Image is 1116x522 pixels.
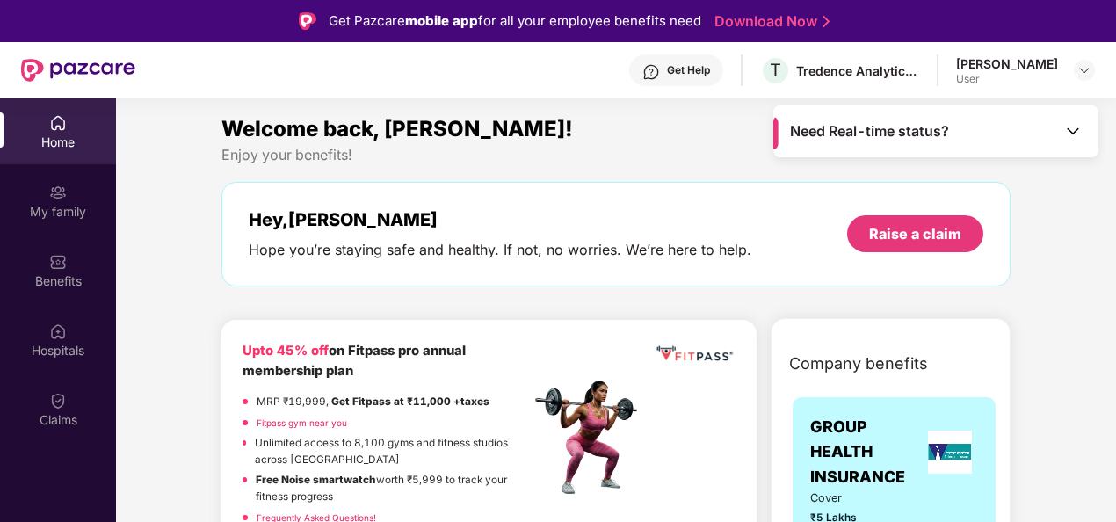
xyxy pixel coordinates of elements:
[249,209,751,230] div: Hey, [PERSON_NAME]
[714,12,824,31] a: Download Now
[221,116,573,141] span: Welcome back, [PERSON_NAME]!
[243,343,329,359] b: Upto 45% off
[299,12,316,30] img: Logo
[823,12,830,31] img: Stroke
[49,392,67,410] img: svg+xml;base64,PHN2ZyBpZD0iQ2xhaW0iIHhtbG5zPSJodHRwOi8vd3d3LnczLm9yZy8yMDAwL3N2ZyIgd2lkdGg9IjIwIi...
[928,431,972,474] img: insurerLogo
[257,417,347,428] a: Fitpass gym near you
[667,63,710,77] div: Get Help
[1077,63,1091,77] img: svg+xml;base64,PHN2ZyBpZD0iRHJvcGRvd24tMzJ4MzIiIHhtbG5zPSJodHRwOi8vd3d3LnczLm9yZy8yMDAwL3N2ZyIgd2...
[956,55,1058,72] div: [PERSON_NAME]
[21,59,135,82] img: New Pazcare Logo
[243,343,466,379] b: on Fitpass pro annual membership plan
[654,341,736,366] img: fppp.png
[331,395,489,408] strong: Get Fitpass at ₹11,000 +taxes
[789,352,928,376] span: Company benefits
[256,472,530,504] p: worth ₹5,999 to track your fitness progress
[49,184,67,201] img: svg+xml;base64,PHN2ZyB3aWR0aD0iMjAiIGhlaWdodD0iMjAiIHZpZXdCb3g9IjAgMCAyMCAyMCIgZmlsbD0ibm9uZSIgeG...
[49,323,67,340] img: svg+xml;base64,PHN2ZyBpZD0iSG9zcGl0YWxzIiB4bWxucz0iaHR0cDovL3d3dy53My5vcmcvMjAwMC9zdmciIHdpZHRoPS...
[49,253,67,271] img: svg+xml;base64,PHN2ZyBpZD0iQmVuZWZpdHMiIHhtbG5zPSJodHRwOi8vd3d3LnczLm9yZy8yMDAwL3N2ZyIgd2lkdGg9Ij...
[796,62,919,79] div: Tredence Analytics Solutions Private Limited
[329,11,701,32] div: Get Pazcare for all your employee benefits need
[810,415,921,489] span: GROUP HEALTH INSURANCE
[221,146,1011,164] div: Enjoy your benefits!
[49,114,67,132] img: svg+xml;base64,PHN2ZyBpZD0iSG9tZSIgeG1sbnM9Imh0dHA6Ly93d3cudzMub3JnLzIwMDAvc3ZnIiB3aWR0aD0iMjAiIG...
[249,241,751,259] div: Hope you’re staying safe and healthy. If not, no worries. We’re here to help.
[1064,122,1082,140] img: Toggle Icon
[790,122,949,141] span: Need Real-time status?
[530,376,653,499] img: fpp.png
[770,60,781,81] span: T
[257,395,329,408] del: MRP ₹19,999,
[869,224,961,243] div: Raise a claim
[810,489,873,507] span: Cover
[956,72,1058,86] div: User
[255,435,530,468] p: Unlimited access to 8,100 gyms and fitness studios across [GEOGRAPHIC_DATA]
[405,12,478,29] strong: mobile app
[256,474,376,486] strong: Free Noise smartwatch
[642,63,660,81] img: svg+xml;base64,PHN2ZyBpZD0iSGVscC0zMngzMiIgeG1sbnM9Imh0dHA6Ly93d3cudzMub3JnLzIwMDAvc3ZnIiB3aWR0aD...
